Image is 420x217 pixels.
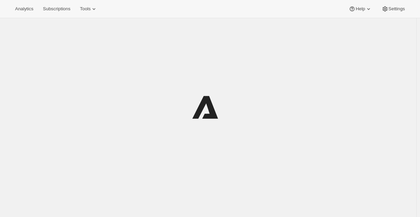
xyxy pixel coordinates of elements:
span: Settings [388,6,405,12]
button: Tools [76,4,101,14]
button: Help [345,4,376,14]
span: Tools [80,6,91,12]
button: Analytics [11,4,37,14]
span: Analytics [15,6,33,12]
span: Help [356,6,365,12]
span: Subscriptions [43,6,70,12]
button: Subscriptions [39,4,74,14]
button: Settings [377,4,409,14]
